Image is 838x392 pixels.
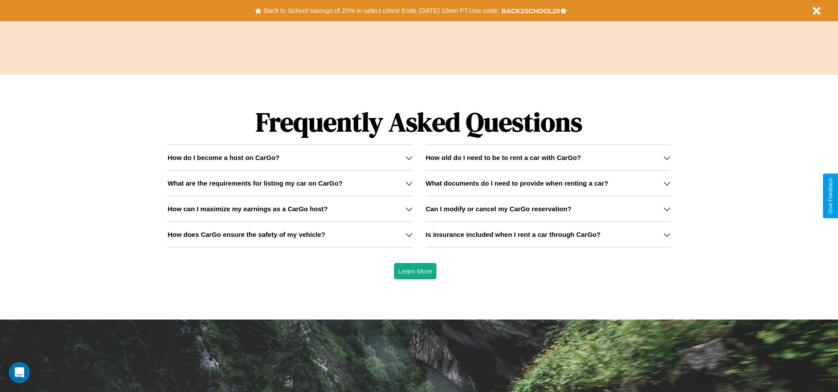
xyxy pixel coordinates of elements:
[426,231,601,238] h3: Is insurance included when I rent a car through CarGo?
[394,263,437,279] button: Learn More
[167,99,670,145] h1: Frequently Asked Questions
[167,231,325,238] h3: How does CarGo ensure the safety of my vehicle?
[827,178,834,214] div: Give Feedback
[262,4,501,17] button: Back to School savings of 20% in select cities! Ends [DATE] 10am PT.Use code:
[426,179,608,187] h3: What documents do I need to provide when renting a car?
[167,205,328,213] h3: How can I maximize my earnings as a CarGo host?
[501,7,560,15] b: BACK2SCHOOL20
[167,179,342,187] h3: What are the requirements for listing my car on CarGo?
[426,154,581,161] h3: How old do I need to be to rent a car with CarGo?
[9,362,30,383] div: Open Intercom Messenger
[426,205,572,213] h3: Can I modify or cancel my CarGo reservation?
[167,154,279,161] h3: How do I become a host on CarGo?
